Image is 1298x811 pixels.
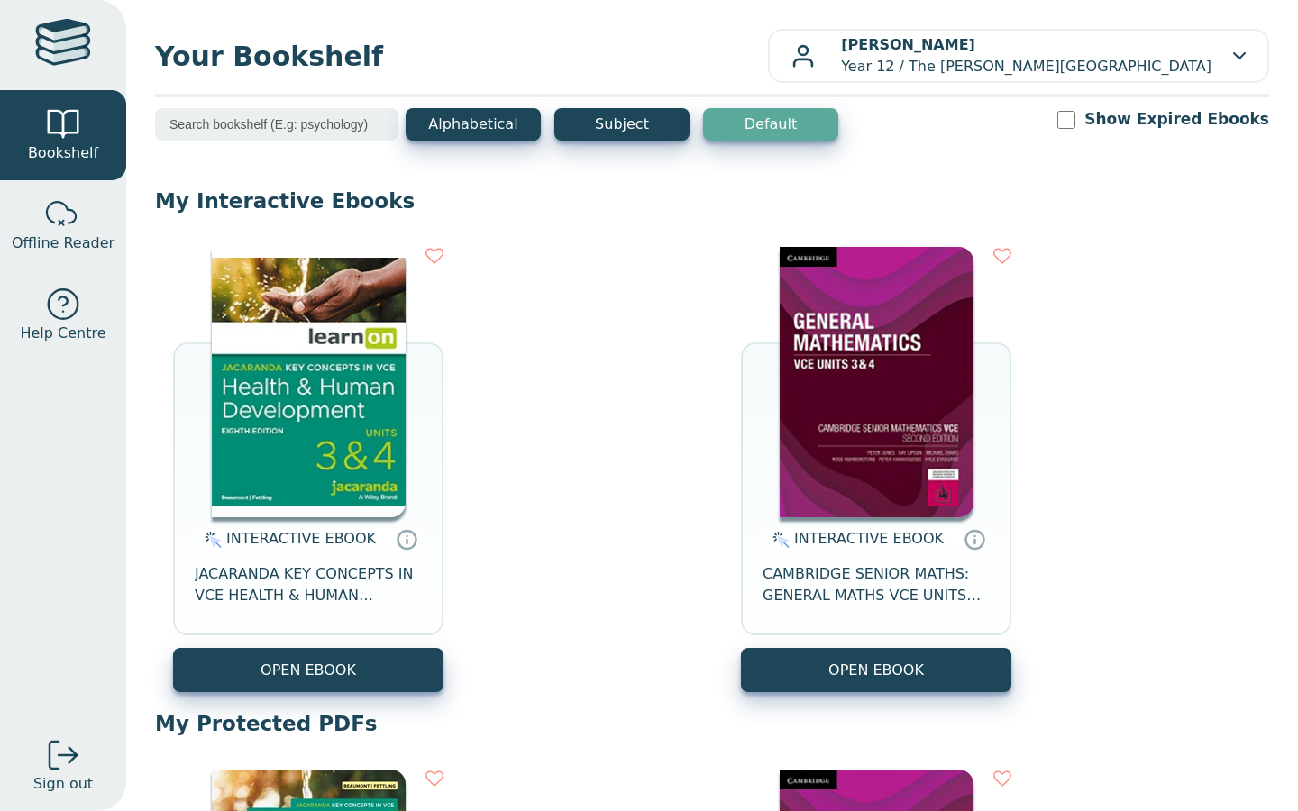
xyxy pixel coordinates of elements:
[155,36,768,77] span: Your Bookshelf
[741,648,1011,692] button: OPEN EBOOK
[199,529,222,551] img: interactive.svg
[155,108,398,141] input: Search bookshelf (E.g: psychology)
[780,247,973,517] img: 2d857910-8719-48bf-a398-116ea92bfb73.jpg
[406,108,541,141] button: Alphabetical
[841,36,975,53] b: [PERSON_NAME]
[173,648,443,692] button: OPEN EBOOK
[964,528,985,550] a: Interactive eBooks are accessed online via the publisher’s portal. They contain interactive resou...
[33,773,93,795] span: Sign out
[20,323,105,344] span: Help Centre
[28,142,98,164] span: Bookshelf
[195,563,422,606] span: JACARANDA KEY CONCEPTS IN VCE HEALTH & HUMAN DEVELOPMENT UNITS 3&4 LEARNON EBOOK 8E
[155,187,1269,214] p: My Interactive Ebooks
[794,530,944,547] span: INTERACTIVE EBOOK
[703,108,838,141] button: Default
[1084,108,1269,131] label: Show Expired Ebooks
[12,232,114,254] span: Offline Reader
[155,710,1269,737] p: My Protected PDFs
[212,247,406,517] img: e003a821-2442-436b-92bb-da2395357dfc.jpg
[841,34,1211,77] p: Year 12 / The [PERSON_NAME][GEOGRAPHIC_DATA]
[554,108,690,141] button: Subject
[763,563,990,606] span: CAMBRIDGE SENIOR MATHS: GENERAL MATHS VCE UNITS 3&4 EBOOK 2E
[767,529,790,551] img: interactive.svg
[226,530,376,547] span: INTERACTIVE EBOOK
[768,29,1269,83] button: [PERSON_NAME]Year 12 / The [PERSON_NAME][GEOGRAPHIC_DATA]
[396,528,417,550] a: Interactive eBooks are accessed online via the publisher’s portal. They contain interactive resou...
